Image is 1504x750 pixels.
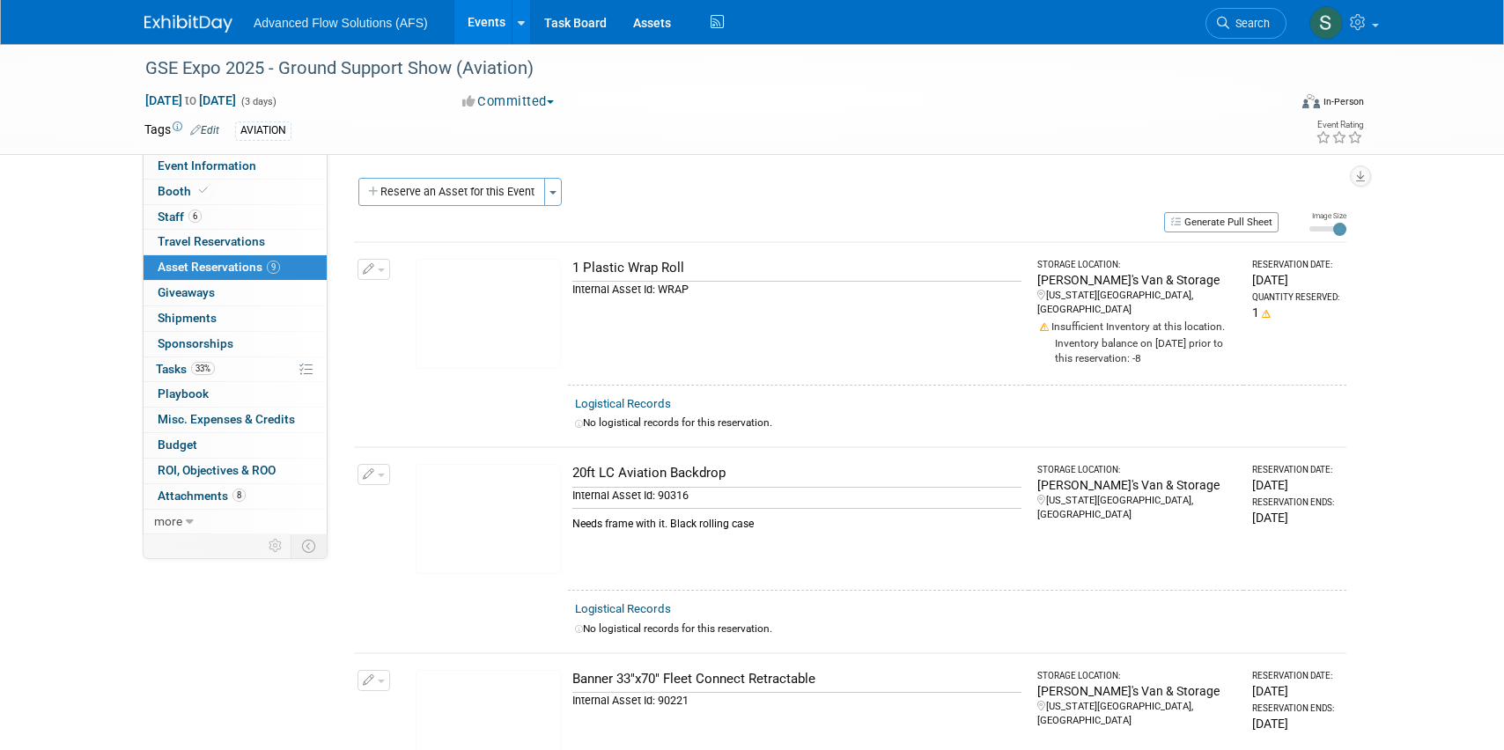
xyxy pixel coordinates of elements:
div: Internal Asset Id: 90221 [572,692,1021,709]
a: Asset Reservations9 [144,255,327,280]
div: Reservation Date: [1252,464,1339,476]
span: Giveaways [158,285,215,299]
img: Steve McAnally [1309,6,1343,40]
a: Budget [144,433,327,458]
div: [US_STATE][GEOGRAPHIC_DATA], [GEOGRAPHIC_DATA] [1037,289,1236,317]
div: [DATE] [1252,271,1339,289]
div: Inventory balance on [DATE] prior to this reservation: -8 [1037,335,1236,366]
a: Sponsorships [144,332,327,357]
a: ROI, Objectives & ROO [144,459,327,483]
div: [DATE] [1252,682,1339,700]
a: Logistical Records [575,397,671,410]
div: Quantity Reserved: [1252,291,1339,304]
span: ROI, Objectives & ROO [158,463,276,477]
div: [US_STATE][GEOGRAPHIC_DATA], [GEOGRAPHIC_DATA] [1037,700,1236,728]
div: Insufficient Inventory at this location. [1037,317,1236,335]
div: [DATE] [1252,509,1339,526]
div: No logistical records for this reservation. [575,415,1339,430]
div: Reservation Ends: [1252,496,1339,509]
td: Tags [144,121,219,141]
span: to [182,93,199,107]
a: Shipments [144,306,327,331]
div: [US_STATE][GEOGRAPHIC_DATA], [GEOGRAPHIC_DATA] [1037,494,1236,522]
a: Attachments8 [144,484,327,509]
a: Staff6 [144,205,327,230]
div: [DATE] [1252,476,1339,494]
a: Booth [144,180,327,204]
span: Shipments [158,311,217,325]
span: [DATE] [DATE] [144,92,237,108]
span: Event Information [158,158,256,173]
span: Search [1229,17,1270,30]
span: 9 [267,261,280,274]
a: Tasks33% [144,357,327,382]
span: Booth [158,184,211,198]
td: Personalize Event Tab Strip [261,534,291,557]
img: Format-Inperson.png [1302,94,1320,108]
span: Attachments [158,489,246,503]
span: Tasks [156,362,215,376]
a: Travel Reservations [144,230,327,254]
div: Storage Location: [1037,464,1236,476]
span: Travel Reservations [158,234,265,248]
div: Event Rating [1316,121,1363,129]
div: [PERSON_NAME]'s Van & Storage [1037,271,1236,289]
div: 20ft LC Aviation Backdrop [572,464,1021,482]
div: GSE Expo 2025 - Ground Support Show (Aviation) [139,53,1260,85]
div: Reservation Date: [1252,259,1339,271]
div: Needs frame with it. Black rolling case [572,508,1021,532]
a: Search [1205,8,1287,39]
span: more [154,514,182,528]
span: 33% [191,362,215,375]
div: [PERSON_NAME]'s Van & Storage [1037,682,1236,700]
div: [DATE] [1252,715,1339,732]
span: (3 days) [240,96,276,107]
div: Internal Asset Id: 90316 [572,487,1021,504]
div: Internal Asset Id: WRAP [572,281,1021,298]
a: more [144,510,327,534]
button: Committed [456,92,561,111]
span: Misc. Expenses & Credits [158,412,295,426]
button: Generate Pull Sheet [1164,212,1279,232]
div: Event Format [1183,92,1364,118]
a: Misc. Expenses & Credits [144,408,327,432]
span: Staff [158,210,202,224]
a: Edit [190,124,219,136]
div: No logistical records for this reservation. [575,621,1339,636]
a: Playbook [144,382,327,407]
div: [PERSON_NAME]'s Van & Storage [1037,476,1236,494]
span: Budget [158,437,197,452]
div: 1 [1252,304,1339,321]
div: 1 Plastic Wrap Roll [572,259,1021,277]
i: Booth reservation complete [199,186,208,195]
div: In-Person [1323,95,1364,108]
a: Event Information [144,154,327,179]
span: 6 [188,210,202,223]
img: View Images [416,259,561,369]
button: Reserve an Asset for this Event [358,178,545,206]
img: ExhibitDay [144,15,232,33]
td: Toggle Event Tabs [291,534,328,557]
span: 8 [232,489,246,502]
span: Playbook [158,386,209,401]
div: Storage Location: [1037,259,1236,271]
div: Reservation Ends: [1252,702,1339,715]
div: Reservation Date: [1252,670,1339,682]
a: Logistical Records [575,602,671,615]
div: Storage Location: [1037,670,1236,682]
span: Advanced Flow Solutions (AFS) [254,16,428,30]
a: Giveaways [144,281,327,305]
span: Sponsorships [158,336,233,350]
span: Asset Reservations [158,260,280,274]
img: View Images [416,464,561,574]
div: Banner 33"x70" Fleet Connect Retractable [572,670,1021,688]
div: Image Size [1309,210,1346,221]
div: AVIATION [235,121,291,140]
